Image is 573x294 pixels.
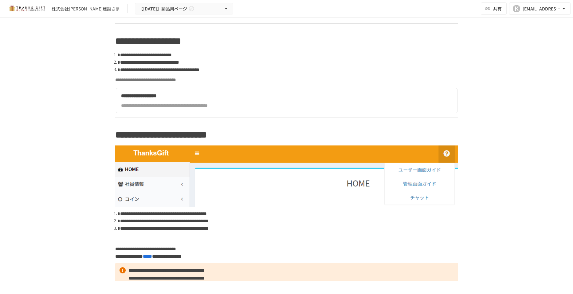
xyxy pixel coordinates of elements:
button: K[EMAIL_ADDRESS][DOMAIN_NAME] [509,2,571,15]
span: 【[DATE]】納品用ページ [139,5,187,13]
button: 【[DATE]】納品用ページ [135,3,233,15]
span: 共有 [493,5,502,12]
button: 共有 [481,2,507,15]
img: mMP1OxWUAhQbsRWCurg7vIHe5HqDpP7qZo7fRoNLXQh [7,4,47,14]
div: [EMAIL_ADDRESS][DOMAIN_NAME] [523,5,561,13]
div: 株式会社[PERSON_NAME]建設さま [52,6,120,12]
div: K [513,5,520,12]
img: 7boYPRvQZrrNEl548NoyXOhEmq9AaOiVkOvDC8A6cwG [115,145,458,207]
